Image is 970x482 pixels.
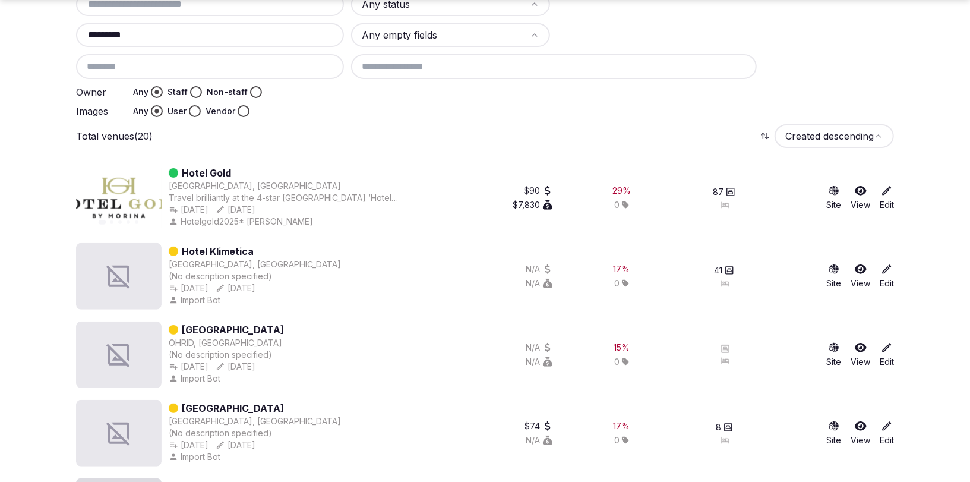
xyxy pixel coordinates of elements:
[716,421,733,433] button: 8
[216,439,255,451] button: [DATE]
[614,420,630,432] div: 17 %
[168,86,188,98] label: Staff
[851,420,870,446] a: View
[614,356,620,368] span: 0
[525,420,552,432] button: $74
[713,186,723,198] span: 87
[713,186,735,198] button: 87
[169,337,282,349] button: OHRID, [GEOGRAPHIC_DATA]
[133,86,148,98] label: Any
[169,451,223,463] button: Import Bot
[880,185,894,211] a: Edit
[826,263,841,289] a: Site
[182,401,284,415] a: [GEOGRAPHIC_DATA]
[110,220,113,224] button: Go to slide 2
[169,259,341,270] button: [GEOGRAPHIC_DATA], [GEOGRAPHIC_DATA]
[525,185,552,197] button: $90
[169,192,415,204] div: Travel brilliantly at the 4-star [GEOGRAPHIC_DATA] ‘Hotel Gold’. We welcome you with a superb loc...
[169,282,208,294] button: [DATE]
[526,263,552,275] button: N/A
[851,342,870,368] a: View
[169,427,341,439] div: (No description specified)
[880,263,894,289] a: Edit
[135,220,138,224] button: Go to slide 5
[880,342,894,368] a: Edit
[76,106,124,116] label: Images
[206,105,235,117] label: Vendor
[851,185,870,211] a: View
[851,263,870,289] a: View
[614,278,620,289] span: 0
[614,434,620,446] span: 0
[513,199,552,211] button: $7,830
[118,220,122,224] button: Go to slide 3
[182,244,254,259] a: Hotel Klimetica
[880,420,894,446] a: Edit
[216,282,255,294] button: [DATE]
[207,86,248,98] label: Non-staff
[216,204,255,216] button: [DATE]
[168,105,187,117] label: User
[614,199,620,211] span: 0
[99,220,106,225] button: Go to slide 1
[182,166,231,180] a: Hotel Gold
[526,278,552,289] button: N/A
[614,263,630,275] div: 17 %
[169,180,341,192] button: [GEOGRAPHIC_DATA], [GEOGRAPHIC_DATA]
[76,87,124,97] label: Owner
[169,415,341,427] button: [GEOGRAPHIC_DATA], [GEOGRAPHIC_DATA]
[169,439,208,451] button: [DATE]
[182,323,284,337] a: [GEOGRAPHIC_DATA]
[127,220,130,224] button: Go to slide 4
[169,294,223,306] button: Import Bot
[826,342,841,368] a: Site
[169,373,223,385] button: Import Bot
[169,270,341,282] div: (No description specified)
[714,264,734,276] button: 41
[716,421,721,433] span: 8
[169,361,208,373] button: [DATE]
[612,185,631,197] div: 29 %
[826,420,841,446] a: Site
[526,434,552,446] button: N/A
[169,204,208,216] button: [DATE]
[133,105,148,117] label: Any
[216,361,255,373] button: [DATE]
[714,264,722,276] span: 41
[76,165,162,231] img: Featured image for Hotel Gold
[526,356,552,368] button: N/A
[76,130,153,143] p: Total venues (20)
[169,349,284,361] div: (No description specified)
[614,342,630,354] div: 15 %
[169,216,315,228] button: Hotelgold2025* [PERSON_NAME]
[526,342,552,354] button: N/A
[826,185,841,211] a: Site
